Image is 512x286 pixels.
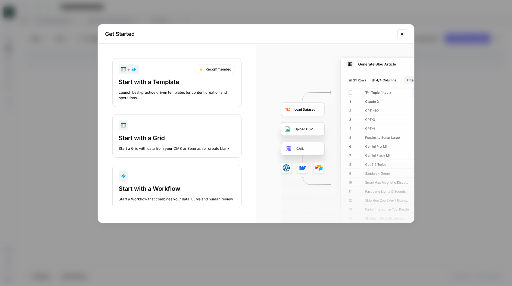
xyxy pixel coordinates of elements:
div: Start a Workflow that combines your data, LLMs and human review [119,196,235,202]
button: Close modal [397,29,407,39]
h2: Get Started [105,30,394,38]
div: Start with a Grid [119,134,235,142]
div: + [121,66,136,73]
div: Start with a Workflow [119,184,235,193]
div: Start a Grid with data from your CMS or Semrush or create blank [119,146,235,151]
div: Launch best-practice driven templates for content creation and operations [119,90,235,101]
button: +RecommendedStart with a TemplateLaunch best-practice driven templates for content creation and o... [112,58,242,107]
button: Start with a WorkflowStart a Workflow that combines your data, LLMs and human review [112,165,242,208]
div: Start with a Template [119,78,235,86]
div: Recommended [195,64,235,74]
button: Start with a GridStart a Grid with data from your CMS or Semrush or create blank [112,114,242,158]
